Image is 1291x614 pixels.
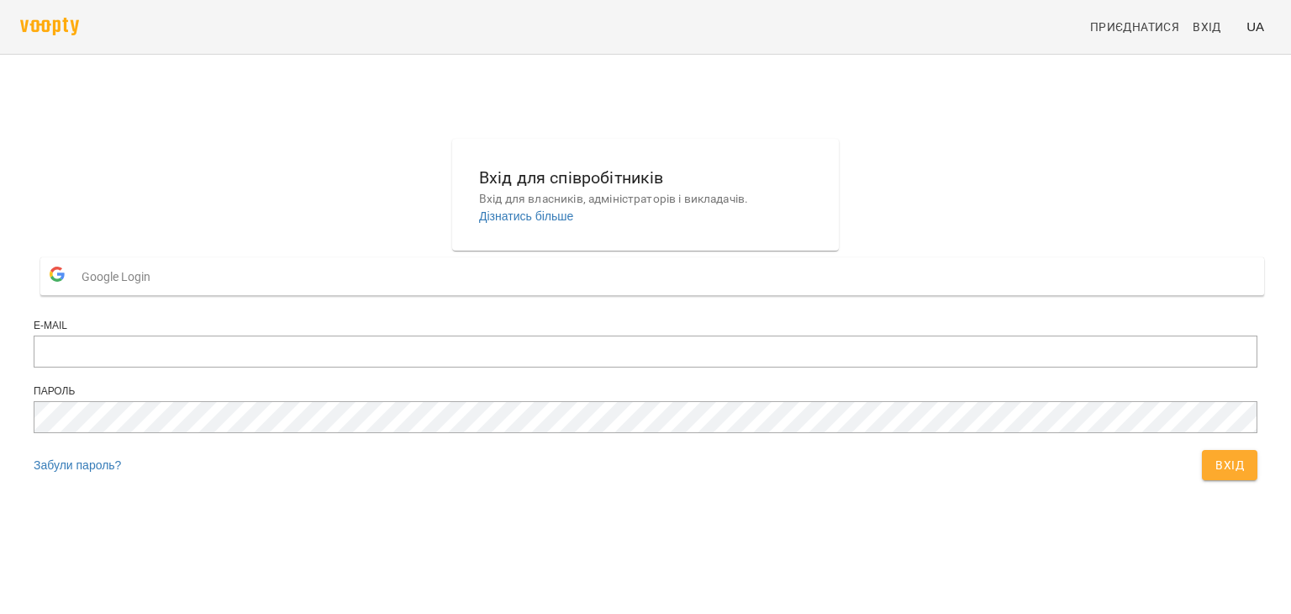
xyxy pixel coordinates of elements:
button: UA [1240,11,1271,42]
a: Вхід [1186,12,1240,42]
p: Вхід для власників, адміністраторів і викладачів. [479,191,812,208]
button: Google Login [40,257,1264,295]
h6: Вхід для співробітників [479,165,812,191]
a: Забули пароль? [34,458,121,472]
span: UA [1246,18,1264,35]
div: Пароль [34,384,1257,399]
span: Вхід [1193,17,1221,37]
a: Дізнатись більше [479,209,573,223]
div: E-mail [34,319,1257,333]
span: Вхід [1215,455,1244,475]
span: Google Login [82,260,159,294]
span: Приєднатися [1090,17,1179,37]
a: Приєднатися [1083,12,1186,42]
button: Вхід для співробітниківВхід для власників, адміністраторів і викладачів.Дізнатись більше [466,151,825,238]
img: voopty.png [20,18,79,35]
button: Вхід [1202,450,1257,480]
